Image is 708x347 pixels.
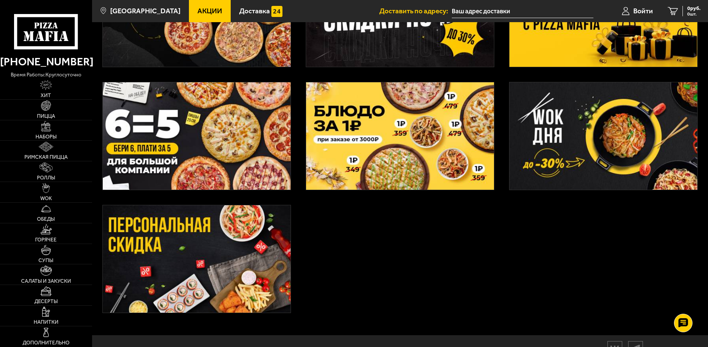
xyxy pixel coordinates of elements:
span: 0 руб. [687,6,701,11]
span: Пицца [37,114,55,119]
span: Наборы [35,134,57,140]
span: Римская пицца [24,155,68,160]
span: Роллы [37,175,55,181]
span: Обеды [37,217,55,222]
span: Доставить по адресу: [379,7,452,14]
span: Горячее [35,237,57,243]
span: Салаты и закуски [21,279,71,284]
span: Напитки [34,320,58,325]
span: 0 шт. [687,12,701,16]
span: Акции [197,7,222,14]
span: Десерты [34,299,58,304]
span: [GEOGRAPHIC_DATA] [110,7,180,14]
input: Ваш адрес доставки [452,4,593,18]
span: Дополнительно [23,340,70,346]
img: 15daf4d41897b9f0e9f617042186c801.svg [271,6,282,17]
span: Хит [41,93,51,98]
span: Войти [633,7,653,14]
span: WOK [40,196,52,201]
span: Доставка [239,7,270,14]
span: Супы [38,258,53,263]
